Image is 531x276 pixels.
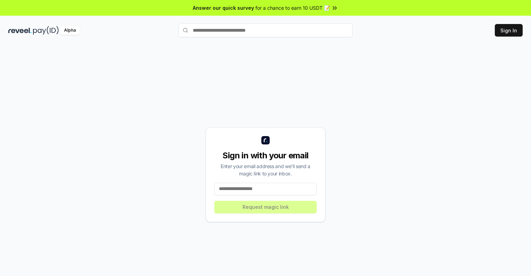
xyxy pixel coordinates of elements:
[33,26,59,35] img: pay_id
[193,4,254,11] span: Answer our quick survey
[214,163,317,177] div: Enter your email address and we’ll send a magic link to your inbox.
[8,26,32,35] img: reveel_dark
[60,26,80,35] div: Alpha
[495,24,523,37] button: Sign In
[214,150,317,161] div: Sign in with your email
[255,4,330,11] span: for a chance to earn 10 USDT 📝
[261,136,270,144] img: logo_small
